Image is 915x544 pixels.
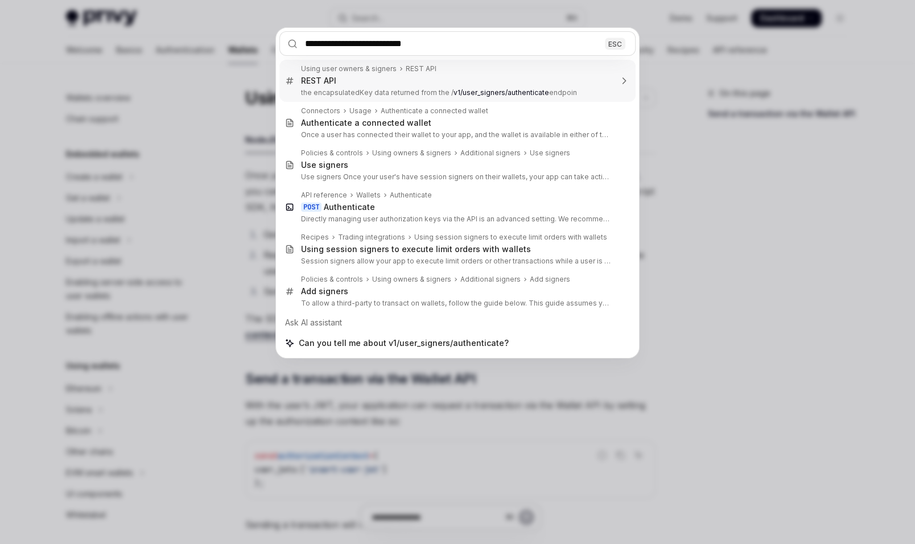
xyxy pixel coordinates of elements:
div: Using session signers to execute limit orders with wallets [414,233,607,242]
div: Authenticate [324,202,375,212]
div: Add signers [301,286,348,296]
div: Authenticate a connected wallet [381,106,488,116]
div: Additional signers [460,149,521,158]
div: Additional signers [460,275,521,284]
div: Ask AI assistant [279,312,636,333]
div: Using session signers to execute limit orders with wallets [301,244,531,254]
span: Can you tell me about v1/user_signers/authenticate? [299,337,509,349]
div: Using owners & signers [372,149,451,158]
div: Trading integrations [338,233,405,242]
div: Use signers [530,149,570,158]
div: Use signers [301,160,348,170]
div: Authenticate a connected wallet [301,118,431,128]
p: Directly managing user authorization keys via the API is an advanced setting. We recommend using Pri [301,215,612,224]
div: Authenticate [390,191,432,200]
div: Using owners & signers [372,275,451,284]
p: the encapsulatedKey data returned from the / endpoin [301,88,612,97]
div: POST [301,203,322,212]
div: Using user owners & signers [301,64,397,73]
div: REST API [406,64,436,73]
div: API reference [301,191,347,200]
div: ESC [605,38,625,50]
div: Wallets [356,191,381,200]
div: Add signers [530,275,570,284]
div: Policies & controls [301,275,363,284]
div: Recipes [301,233,329,242]
p: Use signers Once your user's have session signers on their wallets, your app can take actions on the [301,172,612,182]
p: Session signers allow your app to execute limit orders or other transactions while a user is offline [301,257,612,266]
b: v1/user_signers/authenticate [454,88,549,97]
p: To allow a third-party to transact on wallets, follow the guide below. This guide assumes your appli [301,299,612,308]
p: Once a user has connected their wallet to your app, and the wallet is available in either of the use [301,130,612,139]
div: Policies & controls [301,149,363,158]
div: Usage [349,106,372,116]
div: REST API [301,76,336,86]
div: Connectors [301,106,340,116]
